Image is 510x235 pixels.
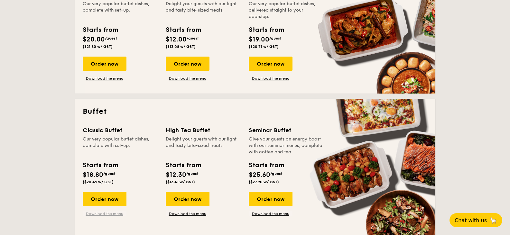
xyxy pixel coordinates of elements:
div: Order now [83,57,126,71]
span: $18.80 [83,171,103,179]
a: Download the menu [166,211,209,216]
div: Starts from [83,25,118,35]
span: /guest [187,36,199,41]
span: /guest [269,36,282,41]
div: Our very popular buffet dishes, complete with set-up. [83,136,158,155]
span: ($21.80 w/ GST) [83,44,113,49]
div: Order now [83,192,126,206]
div: Delight your guests with our light and tasty bite-sized treats. [166,136,241,155]
div: Give your guests an energy boost with our seminar menus, complete with coffee and tea. [249,136,324,155]
span: Chat with us [455,217,487,223]
div: Starts from [83,160,118,170]
span: $19.00 [249,36,269,43]
div: Our very popular buffet dishes, complete with set-up. [83,1,158,20]
div: Order now [249,192,292,206]
div: Starts from [249,160,284,170]
span: $20.00 [83,36,105,43]
a: Download the menu [83,211,126,216]
a: Download the menu [249,76,292,81]
div: Order now [166,192,209,206]
button: Chat with us🦙 [450,213,502,227]
span: ($27.90 w/ GST) [249,180,279,184]
div: Classic Buffet [83,126,158,135]
span: $25.60 [249,171,270,179]
span: ($20.49 w/ GST) [83,180,114,184]
span: ($13.08 w/ GST) [166,44,196,49]
div: Starts from [166,160,201,170]
span: /guest [105,36,117,41]
div: Starts from [249,25,284,35]
span: /guest [270,171,283,176]
span: $12.00 [166,36,187,43]
span: 🦙 [489,217,497,224]
div: Seminar Buffet [249,126,324,135]
a: Download the menu [83,76,126,81]
div: Order now [166,57,209,71]
span: /guest [103,171,116,176]
a: Download the menu [249,211,292,216]
div: Starts from [166,25,201,35]
span: ($13.41 w/ GST) [166,180,195,184]
a: Download the menu [166,76,209,81]
div: Our very popular buffet dishes, delivered straight to your doorstep. [249,1,324,20]
span: ($20.71 w/ GST) [249,44,279,49]
span: $12.30 [166,171,186,179]
span: /guest [186,171,199,176]
div: High Tea Buffet [166,126,241,135]
h2: Buffet [83,106,428,117]
div: Delight your guests with our light and tasty bite-sized treats. [166,1,241,20]
div: Order now [249,57,292,71]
